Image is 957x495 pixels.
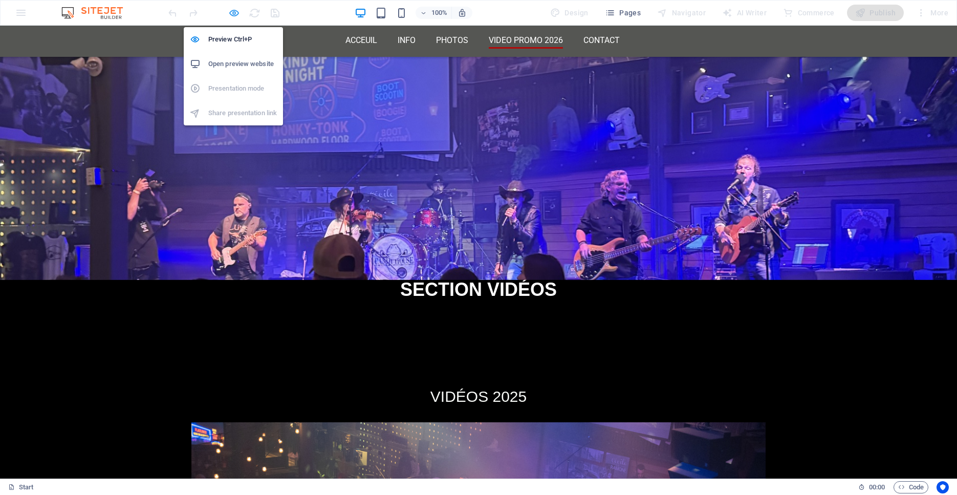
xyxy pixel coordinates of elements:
a: PHOTOS [436,11,468,23]
div: Design (Ctrl+Alt+Y) [546,5,593,21]
button: Pages [601,5,645,21]
i: On resize automatically adjust zoom level to fit chosen device. [458,8,467,17]
span: Code [898,481,924,493]
a: Acceuil [345,11,377,23]
a: info [398,11,416,23]
h6: Preview Ctrl+P [208,33,277,46]
button: 100% [416,7,452,19]
span: 00 00 [869,481,885,493]
a: Click to cancel selection. Double-click to open Pages [8,481,34,493]
a: Contact [583,11,620,23]
button: Code [894,481,928,493]
img: Editor Logo [59,7,136,19]
button: Usercentrics [937,481,949,493]
span: Section vidéoS [400,253,557,274]
span: : [876,483,878,491]
span: VIDÉOS 2025 [430,362,527,379]
a: VIDEO PROMO 2026 [489,11,563,23]
span: Pages [605,8,641,18]
h6: Open preview website [208,58,277,70]
h6: Session time [858,481,885,493]
h6: 100% [431,7,447,19]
